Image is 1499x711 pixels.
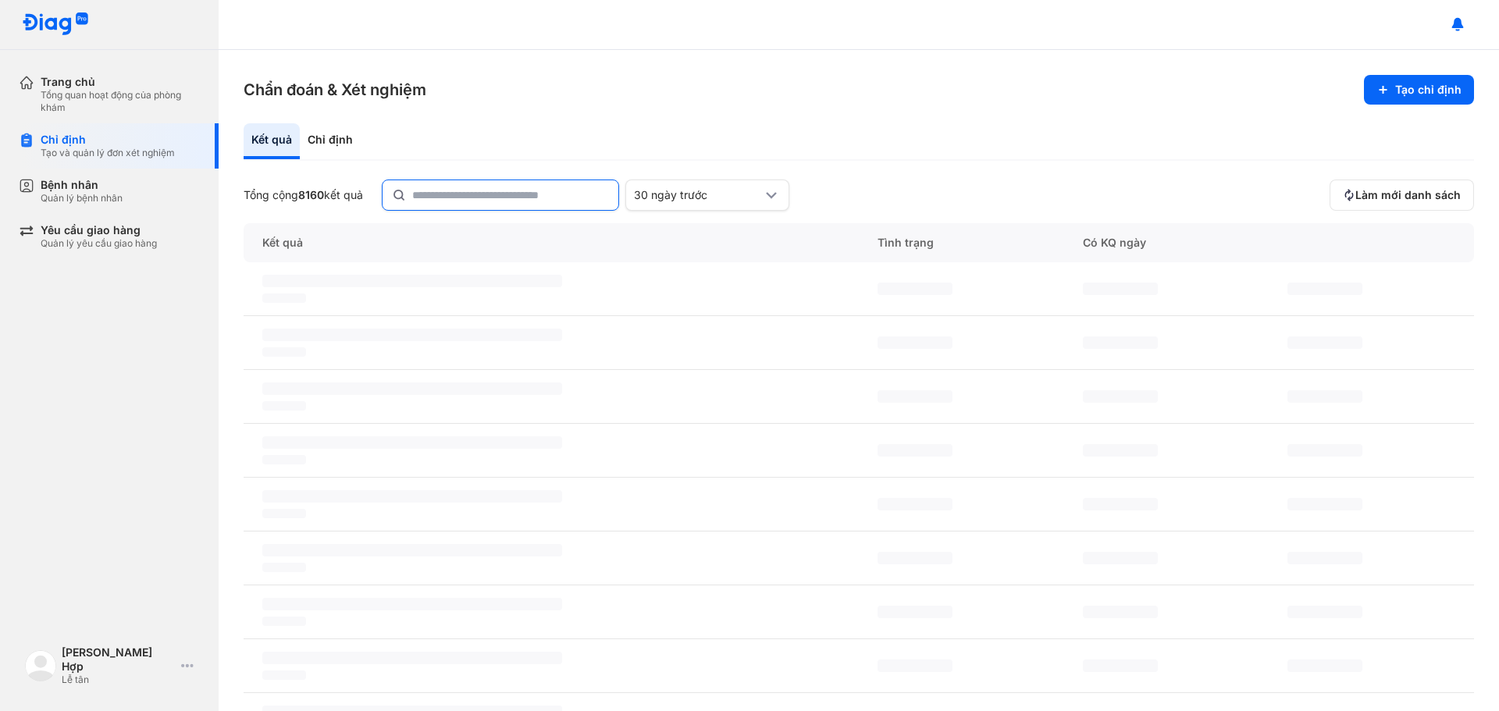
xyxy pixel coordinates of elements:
span: Làm mới danh sách [1355,188,1461,202]
img: logo [25,650,56,681]
div: Bệnh nhân [41,178,123,192]
div: Quản lý bệnh nhân [41,192,123,204]
div: Tạo và quản lý đơn xét nghiệm [41,147,175,159]
span: ‌ [1287,606,1362,618]
span: ‌ [262,293,306,303]
span: ‌ [878,659,952,672]
span: ‌ [262,329,562,341]
span: ‌ [1083,283,1158,295]
span: ‌ [1287,444,1362,457]
div: Yêu cầu giao hàng [41,223,157,237]
span: ‌ [1083,606,1158,618]
span: ‌ [262,598,562,610]
span: ‌ [262,509,306,518]
div: Tổng quan hoạt động của phòng khám [41,89,200,114]
span: ‌ [1083,336,1158,349]
button: Làm mới danh sách [1330,180,1474,211]
div: 30 ngày trước [634,188,762,202]
span: ‌ [262,670,306,680]
span: ‌ [1287,283,1362,295]
div: Trang chủ [41,75,200,89]
span: ‌ [262,455,306,464]
span: ‌ [262,617,306,626]
div: Tình trạng [859,223,1064,262]
span: ‌ [262,490,562,503]
span: ‌ [1083,552,1158,564]
span: ‌ [1083,390,1158,403]
span: ‌ [1083,444,1158,457]
span: ‌ [878,606,952,618]
span: ‌ [262,652,562,664]
span: ‌ [878,498,952,510]
span: ‌ [262,436,562,449]
img: logo [22,12,89,37]
div: Chỉ định [41,133,175,147]
span: ‌ [878,390,952,403]
span: 8160 [298,188,324,201]
span: ‌ [878,336,952,349]
span: ‌ [1287,552,1362,564]
span: ‌ [1287,336,1362,349]
span: ‌ [262,401,306,411]
div: Kết quả [244,223,859,262]
h3: Chẩn đoán & Xét nghiệm [244,79,426,101]
div: Kết quả [244,123,300,159]
span: ‌ [262,563,306,572]
span: ‌ [262,275,562,287]
span: ‌ [262,382,562,395]
div: Chỉ định [300,123,361,159]
button: Tạo chỉ định [1364,75,1474,105]
div: Có KQ ngày [1064,223,1269,262]
span: ‌ [1287,498,1362,510]
span: ‌ [878,444,952,457]
span: ‌ [1083,659,1158,672]
div: Lễ tân [62,674,175,686]
div: [PERSON_NAME] Hợp [62,645,175,674]
span: ‌ [1287,659,1362,672]
span: ‌ [1287,390,1362,403]
span: ‌ [262,347,306,357]
span: ‌ [878,552,952,564]
span: ‌ [262,544,562,556]
span: ‌ [878,283,952,295]
div: Quản lý yêu cầu giao hàng [41,237,157,250]
div: Tổng cộng kết quả [244,188,363,202]
span: ‌ [1083,498,1158,510]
